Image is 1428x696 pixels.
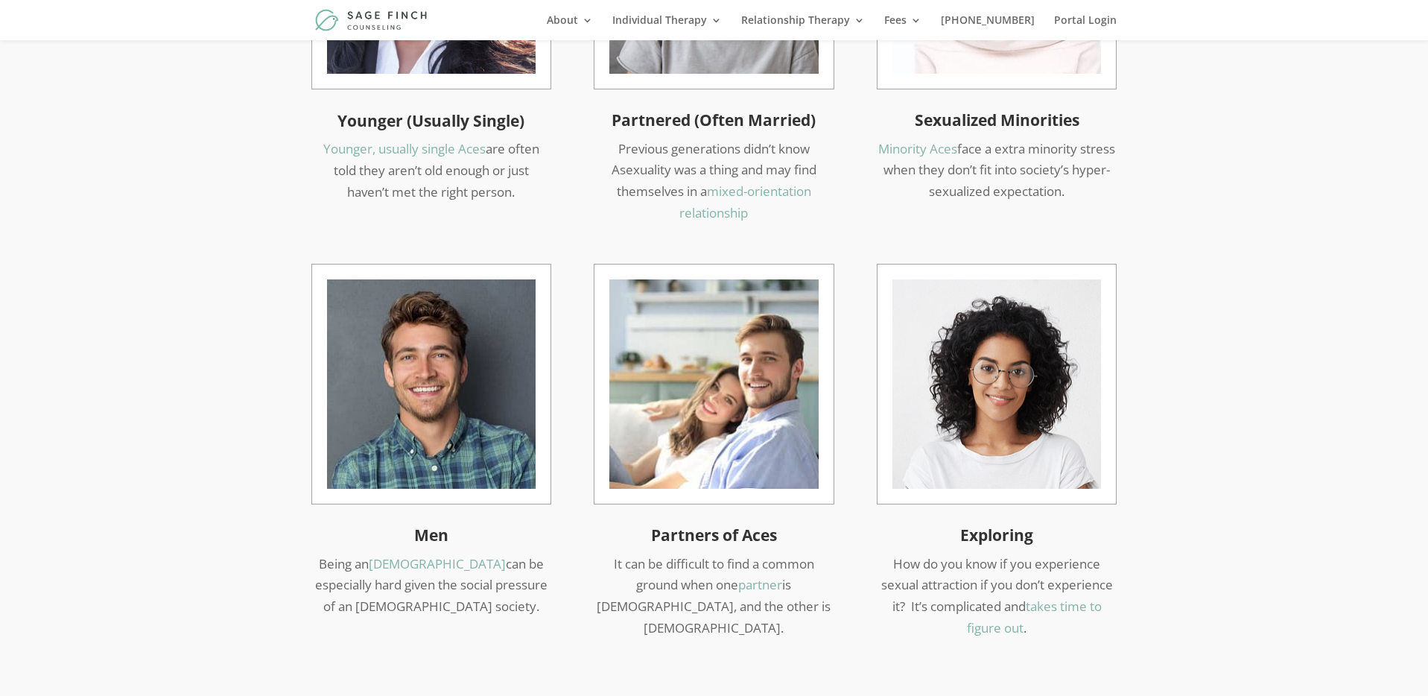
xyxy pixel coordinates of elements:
a: therapy for minority asexuals [878,60,1116,77]
a: [PHONE_NUMBER] [941,15,1035,40]
img: asexual-partner [609,279,818,488]
h3: Sexualized Minorities [878,110,1116,138]
p: How do you know if you experience sexual attraction if you don’t experience it? It’s complicated ... [878,554,1116,640]
a: plano texas asexual therapist [312,60,550,77]
a: Fees [884,15,921,40]
a: partner [738,576,782,593]
a: [DEMOGRAPHIC_DATA] [369,555,506,572]
img: individual-therapy [892,279,1101,488]
a: older aces [594,60,833,77]
a: asexual men [312,475,550,493]
a: takes time to figure out [967,598,1102,636]
h3: Younger (Usually Single) [312,111,550,139]
h3: Partners of Aces [594,525,833,553]
a: About [547,15,593,40]
h3: Exploring [878,525,1116,553]
a: Portal Login [1054,15,1117,40]
p: Previous generations didn’t know Asexuality was a thing and may find themselves in a [594,139,833,225]
p: It can be difficult to find a common ground when one is [DEMOGRAPHIC_DATA], and the other is [DEM... [594,554,833,640]
a: Relationship Therapy [741,15,865,40]
a: lgbt therapy dallas tx [878,475,1116,493]
a: Younger, usually single Aces [323,140,486,157]
img: Sage Finch Counseling | LGBTQ+ Therapy in Plano [315,9,429,31]
p: Being an can be especially hard given the social pressure of an [DEMOGRAPHIC_DATA] society. [312,554,550,619]
h3: Partnered (Often Married) [594,110,833,138]
p: face a extra minority stress when they don’t fit into society’s hyper-sexualized expectation. [878,139,1116,203]
a: Individual Therapy [612,15,722,40]
p: are often told they aren’t old enough or just haven’t met the right person. [312,139,550,203]
img: asexual-man-smiling [327,279,536,488]
a: mixed-orientation relationship [679,183,811,221]
a: partners of asexual people [594,475,833,493]
a: Minority Aces [878,140,957,157]
h3: Men [312,525,550,553]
